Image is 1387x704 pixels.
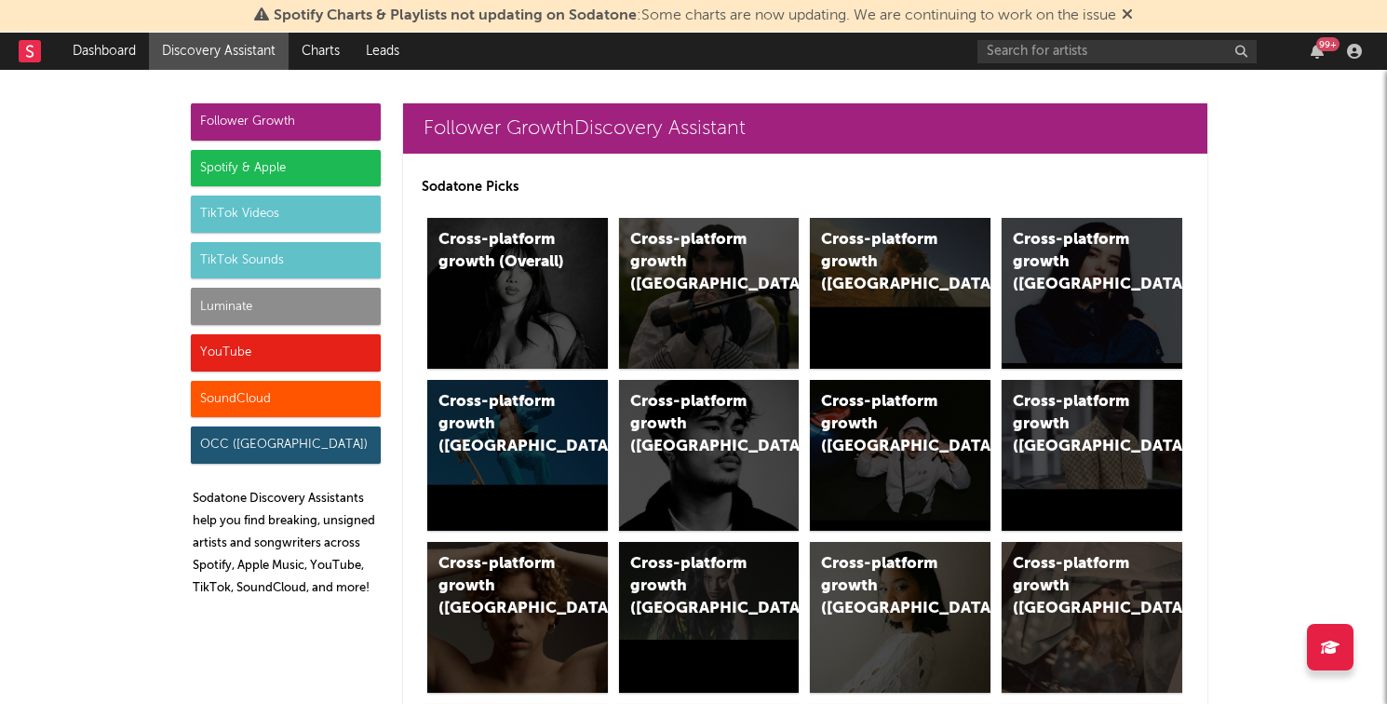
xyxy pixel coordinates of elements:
div: Cross-platform growth ([GEOGRAPHIC_DATA]) [438,553,565,620]
a: Discovery Assistant [149,33,289,70]
a: Cross-platform growth ([GEOGRAPHIC_DATA]) [427,380,608,531]
div: Cross-platform growth ([GEOGRAPHIC_DATA]) [630,391,757,458]
div: TikTok Videos [191,196,381,233]
a: Cross-platform growth (Overall) [427,218,608,369]
a: Cross-platform growth ([GEOGRAPHIC_DATA]) [427,542,608,693]
div: Cross-platform growth ([GEOGRAPHIC_DATA]) [438,391,565,458]
div: Luminate [191,288,381,325]
div: YouTube [191,334,381,372]
div: Cross-platform growth ([GEOGRAPHIC_DATA]) [1013,229,1139,296]
div: Follower Growth [191,103,381,141]
span: Spotify Charts & Playlists not updating on Sodatone [274,8,637,23]
span: : Some charts are now updating. We are continuing to work on the issue [274,8,1116,23]
a: Cross-platform growth ([GEOGRAPHIC_DATA]) [1002,218,1182,369]
a: Cross-platform growth ([GEOGRAPHIC_DATA]/GSA) [810,380,990,531]
a: Leads [353,33,412,70]
a: Cross-platform growth ([GEOGRAPHIC_DATA]) [1002,380,1182,531]
p: Sodatone Picks [422,176,1189,198]
div: Cross-platform growth ([GEOGRAPHIC_DATA]) [630,553,757,620]
div: Spotify & Apple [191,150,381,187]
div: Cross-platform growth ([GEOGRAPHIC_DATA]) [1013,391,1139,458]
div: Cross-platform growth ([GEOGRAPHIC_DATA]) [821,553,948,620]
a: Charts [289,33,353,70]
div: Cross-platform growth ([GEOGRAPHIC_DATA]) [1013,553,1139,620]
div: OCC ([GEOGRAPHIC_DATA]) [191,426,381,464]
a: Cross-platform growth ([GEOGRAPHIC_DATA]) [619,542,800,693]
div: Cross-platform growth ([GEOGRAPHIC_DATA]) [821,229,948,296]
div: Cross-platform growth ([GEOGRAPHIC_DATA]) [630,229,757,296]
a: Cross-platform growth ([GEOGRAPHIC_DATA]) [1002,542,1182,693]
div: Cross-platform growth ([GEOGRAPHIC_DATA]/GSA) [821,391,948,458]
div: 99 + [1316,37,1340,51]
p: Sodatone Discovery Assistants help you find breaking, unsigned artists and songwriters across Spo... [193,488,381,600]
div: Cross-platform growth (Overall) [438,229,565,274]
a: Cross-platform growth ([GEOGRAPHIC_DATA]) [810,218,990,369]
a: Follower GrowthDiscovery Assistant [403,103,1207,154]
input: Search for artists [977,40,1257,63]
a: Dashboard [60,33,149,70]
button: 99+ [1311,44,1324,59]
span: Dismiss [1122,8,1133,23]
div: SoundCloud [191,381,381,418]
div: TikTok Sounds [191,242,381,279]
a: Cross-platform growth ([GEOGRAPHIC_DATA]) [619,218,800,369]
a: Cross-platform growth ([GEOGRAPHIC_DATA]) [810,542,990,693]
a: Cross-platform growth ([GEOGRAPHIC_DATA]) [619,380,800,531]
